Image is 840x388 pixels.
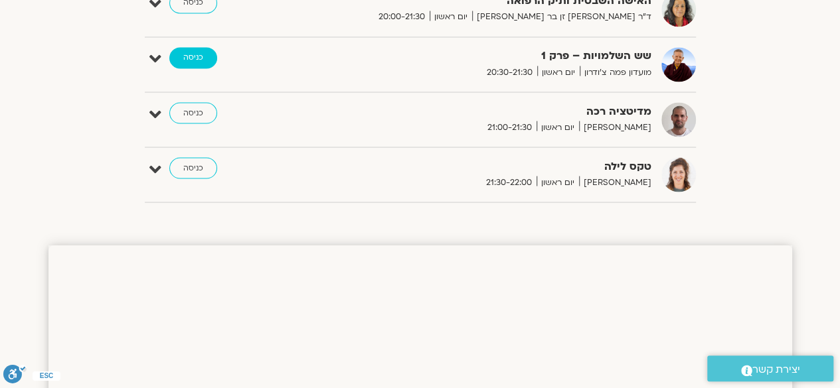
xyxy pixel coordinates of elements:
span: יצירת קשר [752,361,800,379]
a: יצירת קשר [707,356,833,381]
span: [PERSON_NAME] [579,120,651,134]
span: מועדון פמה צ'ודרון [580,65,651,79]
span: יום ראשון [537,120,579,134]
span: ד״ר [PERSON_NAME] זן בר [PERSON_NAME] [472,10,651,24]
a: כניסה [169,102,217,123]
strong: מדיטציה רכה [326,102,651,120]
span: 21:30-22:00 [481,175,537,189]
span: 20:00-21:30 [374,10,430,24]
a: כניסה [169,157,217,178]
span: 21:00-21:30 [483,120,537,134]
span: [PERSON_NAME] [579,175,651,189]
strong: טקס לילה [326,157,651,175]
span: יום ראשון [537,65,580,79]
strong: שש השלמויות – פרק 1 [326,47,651,65]
span: יום ראשון [430,10,472,24]
a: כניסה [169,47,217,68]
span: יום ראשון [537,175,579,189]
span: 20:30-21:30 [482,65,537,79]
